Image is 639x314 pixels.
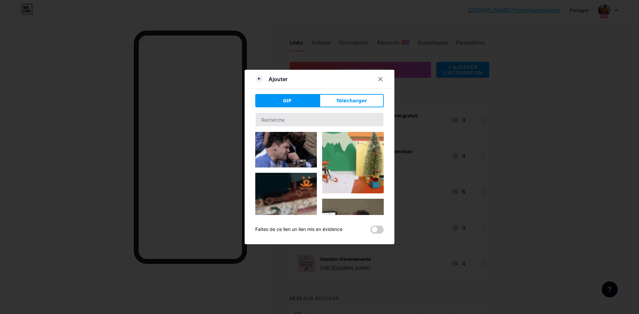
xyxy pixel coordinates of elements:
img: Gihpy [255,173,317,281]
button: Télécharger [319,94,384,107]
img: Gihpy [322,199,384,260]
font: Faites de ce lien un lien mis en évidence [255,226,342,232]
font: Ajouter [269,76,288,82]
button: GIF [255,94,319,107]
input: Recherche [256,113,383,126]
font: GIF [283,98,292,103]
font: Télécharger [336,98,367,103]
img: Gihpy [255,132,317,167]
img: Gihpy [322,132,384,193]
